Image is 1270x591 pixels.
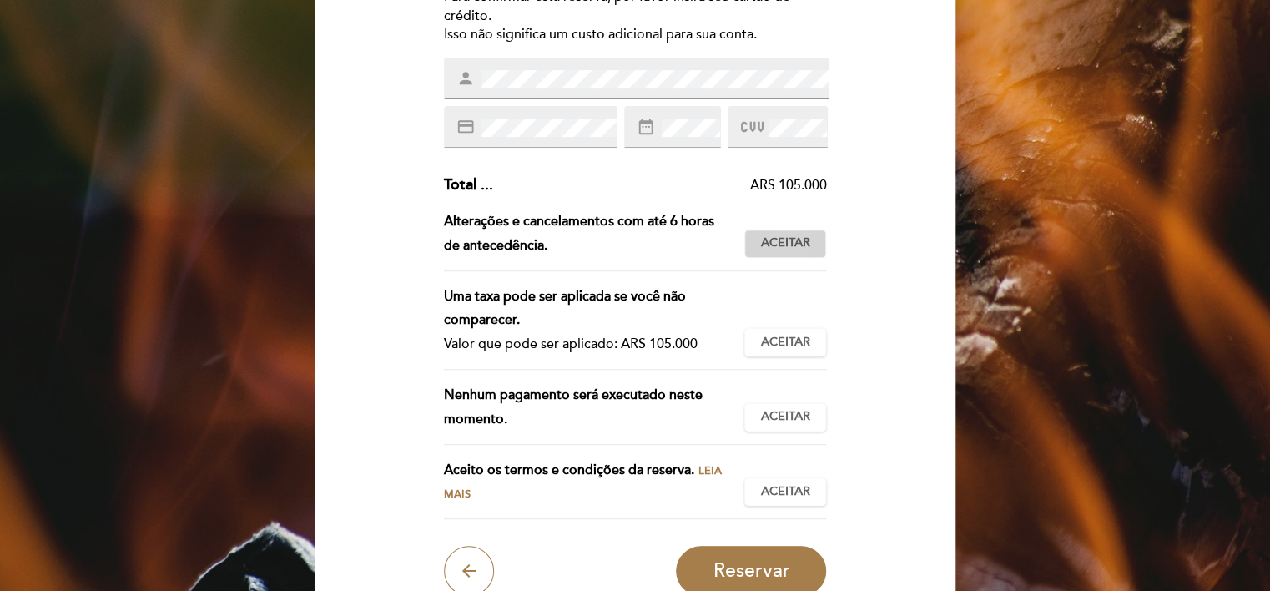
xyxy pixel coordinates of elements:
[713,559,789,583] span: Reservar
[761,235,810,252] span: Aceitar
[744,230,826,258] button: Aceitar
[493,176,827,195] div: ARS 105.000
[744,328,826,356] button: Aceitar
[444,175,493,194] span: Total ...
[444,332,732,356] div: Valor que pode ser aplicado: ARS 105.000
[456,69,475,88] i: person
[444,383,745,432] div: Nenhum pagamento será executado neste momento.
[744,477,826,506] button: Aceitar
[456,118,475,136] i: credit_card
[761,334,810,351] span: Aceitar
[444,464,722,502] span: Leia mais
[761,408,810,426] span: Aceitar
[459,561,479,581] i: arrow_back
[761,483,810,501] span: Aceitar
[444,285,732,333] div: Uma taxa pode ser aplicada se você não comparecer.
[637,118,655,136] i: date_range
[744,403,826,432] button: Aceitar
[444,210,745,258] div: Alterações e cancelamentos com até 6 horas de antecedência.
[444,458,745,507] div: Aceito os termos e condições da reserva.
